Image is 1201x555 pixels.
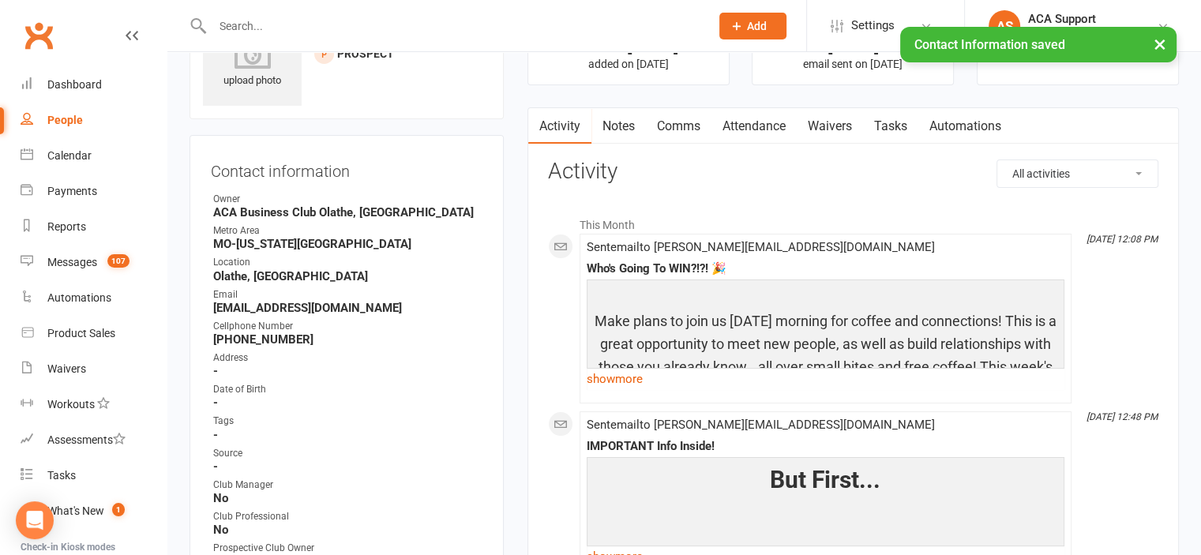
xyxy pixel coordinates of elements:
[112,503,125,516] span: 1
[213,382,482,397] div: Date of Birth
[548,159,1158,184] h3: Activity
[900,27,1177,62] div: Contact Information saved
[213,509,482,524] div: Club Professional
[213,301,482,315] strong: [EMAIL_ADDRESS][DOMAIN_NAME]
[47,149,92,162] div: Calendar
[213,396,482,410] strong: -
[646,108,711,144] a: Comms
[213,351,482,366] div: Address
[863,108,918,144] a: Tasks
[851,8,895,43] span: Settings
[548,208,1158,234] li: This Month
[989,10,1020,42] div: AS
[1028,26,1096,40] div: ACA Network
[213,459,482,474] strong: -
[213,269,482,283] strong: Olathe, [GEOGRAPHIC_DATA]
[21,493,167,529] a: What's New1
[213,287,482,302] div: Email
[213,478,482,493] div: Club Manager
[213,223,482,238] div: Metro Area
[719,13,786,39] button: Add
[21,351,167,387] a: Waivers
[587,440,1064,453] div: IMPORTANT Info Inside!
[595,313,1057,420] span: Make plans to join us [DATE] morning for coffee and connections! This is a great opportunity to m...
[47,327,115,339] div: Product Sales
[47,469,76,482] div: Tasks
[213,255,482,270] div: Location
[918,108,1012,144] a: Automations
[213,523,482,537] strong: No
[591,108,646,144] a: Notes
[21,422,167,458] a: Assessments
[19,16,58,55] a: Clubworx
[213,319,482,334] div: Cellphone Number
[47,362,86,375] div: Waivers
[213,237,482,251] strong: MO-[US_STATE][GEOGRAPHIC_DATA]
[21,174,167,209] a: Payments
[47,398,95,411] div: Workouts
[213,414,482,429] div: Tags
[47,256,97,268] div: Messages
[21,316,167,351] a: Product Sales
[21,245,167,280] a: Messages 107
[47,78,102,91] div: Dashboard
[47,433,126,446] div: Assessments
[587,418,935,432] span: Sent email to [PERSON_NAME][EMAIL_ADDRESS][DOMAIN_NAME]
[47,114,83,126] div: People
[21,280,167,316] a: Automations
[21,103,167,138] a: People
[21,138,167,174] a: Calendar
[1028,12,1096,26] div: ACA Support
[770,466,880,493] span: But First...
[213,364,482,378] strong: -
[47,220,86,233] div: Reports
[587,240,935,254] span: Sent email to [PERSON_NAME][EMAIL_ADDRESS][DOMAIN_NAME]
[213,332,482,347] strong: [PHONE_NUMBER]
[213,192,482,207] div: Owner
[213,205,482,219] strong: ACA Business Club Olathe, [GEOGRAPHIC_DATA]
[21,209,167,245] a: Reports
[1087,234,1158,245] i: [DATE] 12:08 PM
[528,108,591,144] a: Activity
[213,428,482,442] strong: -
[587,262,1064,276] div: Who's Going To WIN?!?! 🎉
[21,458,167,493] a: Tasks
[213,446,482,461] div: Source
[47,291,111,304] div: Automations
[797,108,863,144] a: Waivers
[208,15,699,37] input: Search...
[47,185,97,197] div: Payments
[21,67,167,103] a: Dashboard
[47,504,104,517] div: What's New
[1146,27,1174,61] button: ×
[747,20,767,32] span: Add
[211,156,482,180] h3: Contact information
[587,368,1064,390] a: show more
[213,491,482,505] strong: No
[107,254,129,268] span: 107
[21,387,167,422] a: Workouts
[711,108,797,144] a: Attendance
[1087,411,1158,422] i: [DATE] 12:48 PM
[16,501,54,539] div: Open Intercom Messenger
